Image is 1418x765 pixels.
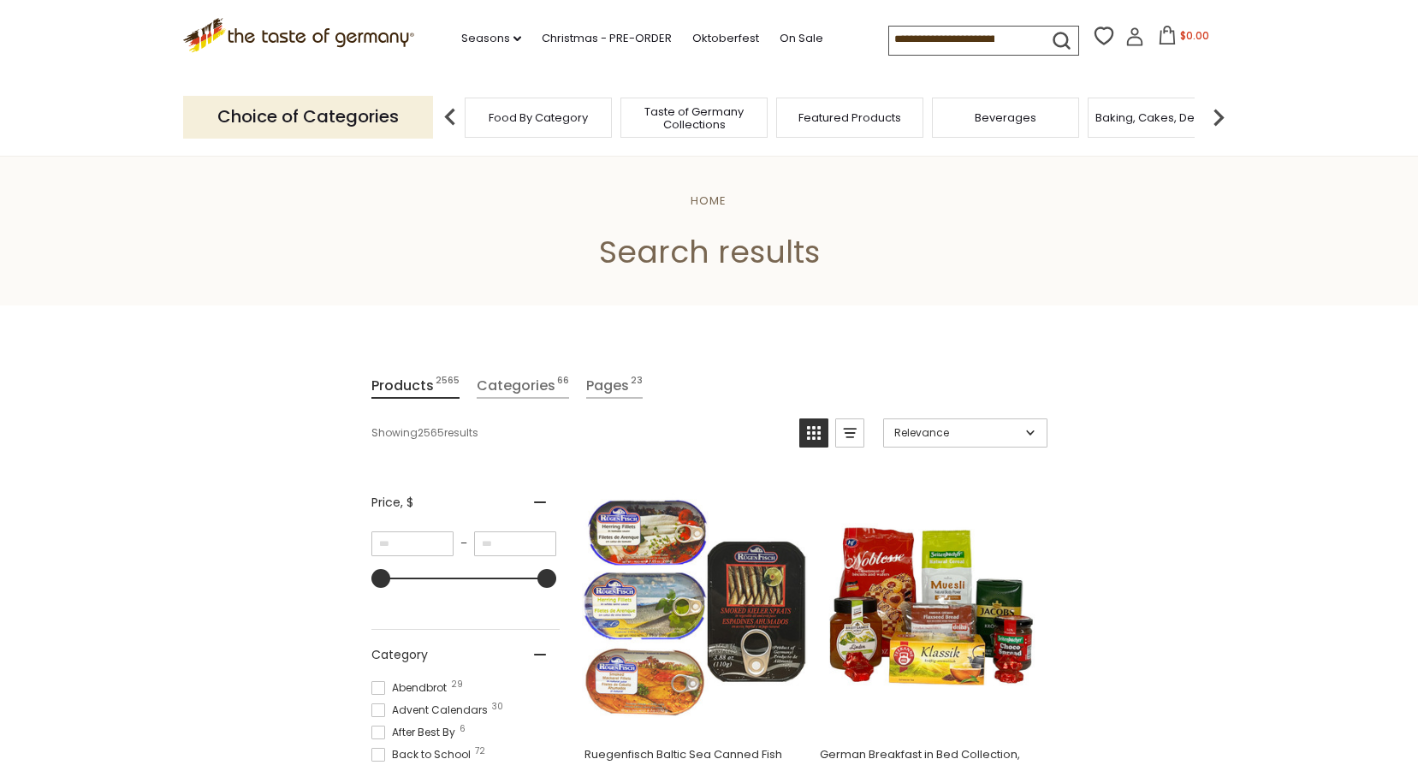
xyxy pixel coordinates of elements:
[1180,28,1209,43] span: $0.00
[454,536,474,551] span: –
[371,680,452,696] span: Abendbrot
[1201,100,1236,134] img: next arrow
[371,494,413,512] span: Price
[492,703,503,711] span: 30
[799,418,828,448] a: View grid mode
[461,29,521,48] a: Seasons
[691,193,727,209] a: Home
[371,703,493,718] span: Advent Calendars
[433,100,467,134] img: previous arrow
[631,374,643,397] span: 23
[626,105,762,131] a: Taste of Germany Collections
[542,29,672,48] a: Christmas - PRE-ORDER
[418,425,444,441] b: 2565
[371,646,428,664] span: Category
[894,425,1020,441] span: Relevance
[400,494,413,511] span: , $
[582,493,809,720] img: Ruegenfisch Baltic Sea Sampler
[489,111,588,124] a: Food By Category
[883,418,1047,448] a: Sort options
[474,531,556,556] input: Maximum value
[477,374,569,399] a: View Categories Tab
[586,374,643,399] a: View Pages Tab
[475,747,485,756] span: 72
[557,374,569,397] span: 66
[451,680,463,689] span: 29
[436,374,460,397] span: 2565
[371,418,786,448] div: Showing results
[835,418,864,448] a: View list mode
[371,725,460,740] span: After Best By
[798,111,901,124] a: Featured Products
[975,111,1036,124] a: Beverages
[460,725,466,733] span: 6
[780,29,823,48] a: On Sale
[1148,26,1220,51] button: $0.00
[183,96,433,138] p: Choice of Categories
[371,374,460,399] a: View Products Tab
[371,747,476,762] span: Back to School
[371,531,454,556] input: Minimum value
[1095,111,1228,124] a: Baking, Cakes, Desserts
[692,29,759,48] a: Oktoberfest
[53,233,1365,271] h1: Search results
